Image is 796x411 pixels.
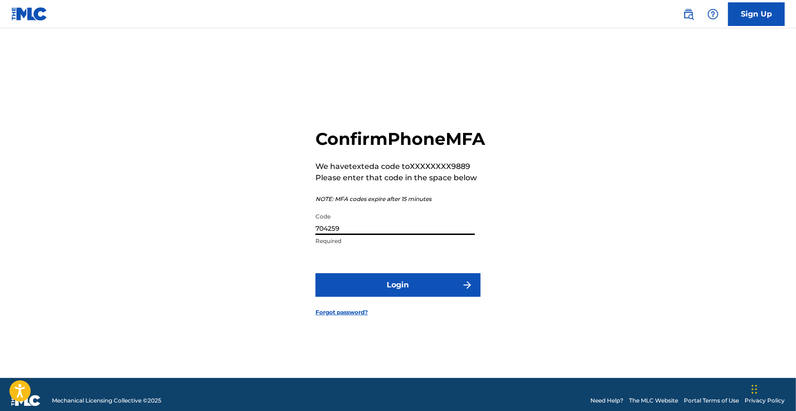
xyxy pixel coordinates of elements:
[684,396,739,405] a: Portal Terms of Use
[315,237,475,245] p: Required
[745,396,785,405] a: Privacy Policy
[315,273,481,297] button: Login
[315,172,485,184] p: Please enter that code in the space below
[315,128,485,150] h2: Confirm Phone MFA
[52,396,161,405] span: Mechanical Licensing Collective © 2025
[315,308,368,317] a: Forgot password?
[728,2,785,26] a: Sign Up
[683,8,694,20] img: search
[752,375,757,403] div: Drag
[315,161,485,172] p: We have texted a code to XXXXXXXX9889
[590,396,623,405] a: Need Help?
[749,366,796,411] iframe: Chat Widget
[704,5,722,24] div: Help
[707,8,719,20] img: help
[11,395,41,406] img: logo
[11,7,48,21] img: MLC Logo
[679,5,698,24] a: Public Search
[462,279,473,291] img: f7272a7cc735f4ea7f67.svg
[315,195,485,203] p: NOTE: MFA codes expire after 15 minutes
[629,396,678,405] a: The MLC Website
